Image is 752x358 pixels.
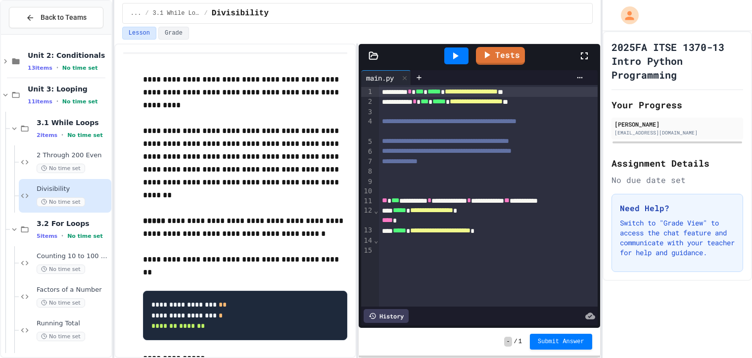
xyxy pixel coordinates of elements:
span: 11 items [28,98,52,105]
span: Submit Answer [538,338,584,346]
span: Fold line [374,236,378,244]
span: / [514,338,517,346]
div: 8 [361,167,374,177]
iframe: chat widget [670,275,742,317]
span: • [61,131,63,139]
div: 9 [361,177,374,187]
h3: Need Help? [620,202,735,214]
div: [EMAIL_ADDRESS][DOMAIN_NAME] [614,129,740,136]
h2: Your Progress [611,98,743,112]
div: 13 [361,225,374,235]
p: Switch to "Grade View" to access the chat feature and communicate with your teacher for help and ... [620,218,735,258]
span: No time set [67,132,103,138]
span: • [56,97,58,105]
span: Unit 3: Looping [28,85,109,93]
span: 5 items [37,233,57,239]
span: Factors of a Number [37,286,109,294]
span: 3.1 While Loops [153,9,200,17]
span: Running Total [37,319,109,328]
div: 7 [361,157,374,167]
div: 6 [361,147,374,157]
span: Back to Teams [41,12,87,23]
div: 5 [361,137,374,147]
div: 14 [361,236,374,246]
div: main.py [361,70,411,85]
span: No time set [62,65,98,71]
span: 2 items [37,132,57,138]
div: My Account [611,4,641,27]
span: Unit 2: Conditionals [28,51,109,60]
div: 12 [361,206,374,225]
div: 11 [361,196,374,206]
span: No time set [67,233,103,239]
span: • [56,64,58,72]
div: 1 [361,87,374,97]
span: No time set [37,164,85,173]
span: No time set [62,98,98,105]
span: Fold line [374,207,378,215]
span: 13 items [28,65,52,71]
iframe: chat widget [710,318,742,348]
div: [PERSON_NAME] [614,120,740,129]
span: 3.2 For Loops [37,219,109,228]
span: 2 Through 200 Even [37,151,109,160]
button: Grade [158,27,189,40]
span: / [145,9,148,17]
span: - [504,337,512,347]
span: ... [131,9,141,17]
span: 3.1 While Loops [37,118,109,127]
span: Counting 10 to 100 by Tens [37,252,109,261]
div: 10 [361,186,374,196]
span: No time set [37,332,85,341]
div: History [364,309,409,323]
div: 15 [361,246,374,256]
span: No time set [37,298,85,308]
span: No time set [37,197,85,207]
span: Divisibility [37,185,109,193]
h2: Assignment Details [611,156,743,170]
div: No due date set [611,174,743,186]
button: Back to Teams [9,7,103,28]
div: main.py [361,73,399,83]
div: 4 [361,117,374,137]
span: Divisibility [212,7,269,19]
div: 3 [361,107,374,117]
button: Submit Answer [530,334,592,350]
span: / [204,9,208,17]
span: 1 [518,338,522,346]
h1: 2025FA ITSE 1370-13 Intro Python Programming [611,40,743,82]
span: No time set [37,265,85,274]
a: Tests [476,47,525,65]
div: 2 [361,97,374,107]
span: • [61,232,63,240]
button: Lesson [122,27,156,40]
